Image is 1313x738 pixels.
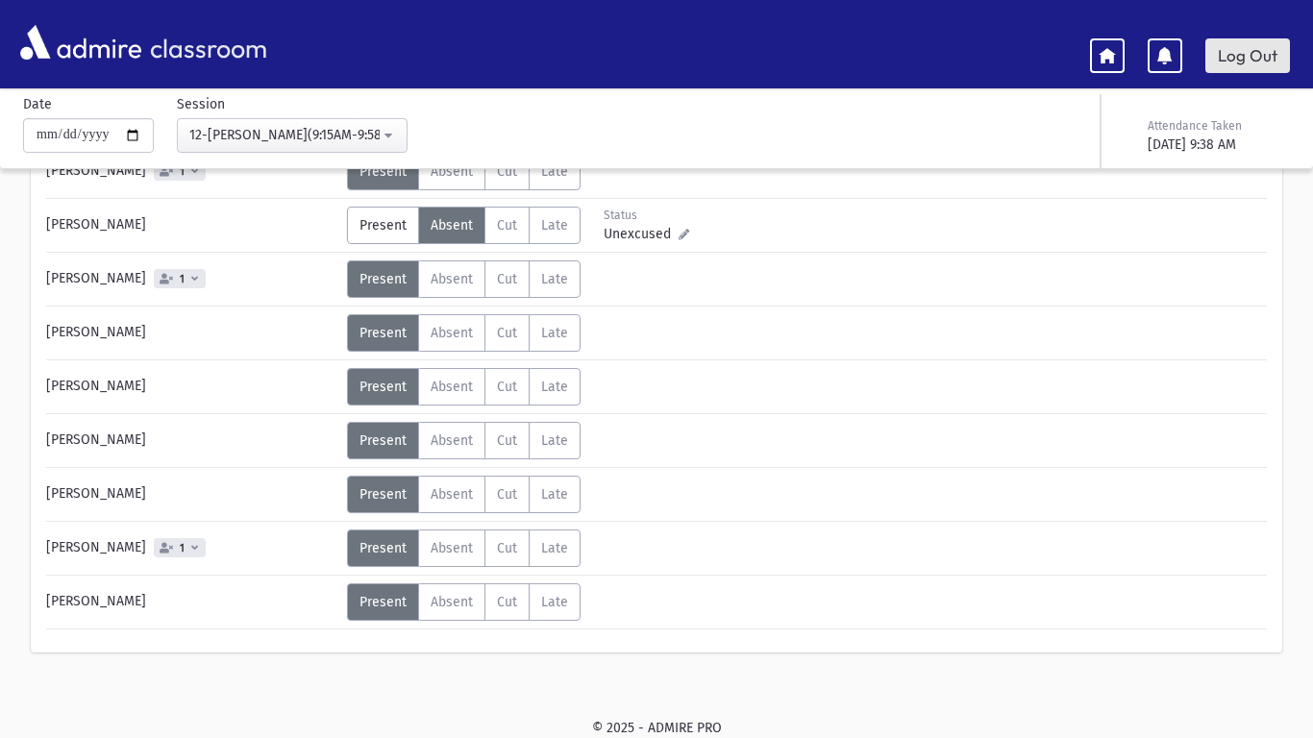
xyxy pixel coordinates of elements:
div: [PERSON_NAME] [37,368,347,406]
span: Late [541,486,568,503]
div: © 2025 - ADMIRE PRO [31,718,1282,738]
div: AttTypes [347,207,581,244]
span: Cut [497,271,517,287]
span: Late [541,432,568,449]
span: Present [359,325,407,341]
div: 12-[PERSON_NAME](9:15AM-9:58AM) [189,125,380,145]
div: [PERSON_NAME] [37,529,347,567]
span: 1 [176,273,188,285]
span: 1 [176,542,188,554]
img: AdmirePro [15,20,146,64]
div: [PERSON_NAME] [37,422,347,459]
span: Cut [497,432,517,449]
span: Present [359,217,407,234]
span: Present [359,540,407,556]
div: [PERSON_NAME] [37,314,347,352]
span: Cut [497,486,517,503]
span: 1 [176,165,188,178]
div: AttTypes [347,583,581,621]
span: Late [541,594,568,610]
div: AttTypes [347,153,581,190]
div: [PERSON_NAME] [37,260,347,298]
span: Late [541,163,568,180]
span: Cut [497,217,517,234]
label: Date [23,94,52,114]
button: 12-H-שמואל א(9:15AM-9:58AM) [177,118,408,153]
span: Absent [431,594,473,610]
span: Absent [431,486,473,503]
span: Unexcused [604,224,679,244]
div: AttTypes [347,422,581,459]
div: [PERSON_NAME] [37,583,347,621]
span: Absent [431,163,473,180]
div: AttTypes [347,260,581,298]
span: Present [359,594,407,610]
span: Present [359,271,407,287]
span: Late [541,271,568,287]
span: Absent [431,379,473,395]
div: [DATE] 9:38 AM [1148,135,1286,155]
span: Cut [497,540,517,556]
div: AttTypes [347,368,581,406]
div: [PERSON_NAME] [37,153,347,190]
span: Late [541,540,568,556]
span: Cut [497,594,517,610]
div: AttTypes [347,314,581,352]
span: Cut [497,325,517,341]
span: Present [359,486,407,503]
span: Absent [431,217,473,234]
div: Attendance Taken [1148,117,1286,135]
span: Absent [431,325,473,341]
span: classroom [146,17,267,68]
span: Absent [431,540,473,556]
div: AttTypes [347,529,581,567]
span: Cut [497,163,517,180]
span: Absent [431,432,473,449]
span: Present [359,163,407,180]
label: Session [177,94,225,114]
span: Absent [431,271,473,287]
div: Status [604,207,689,224]
div: [PERSON_NAME] [37,476,347,513]
div: AttTypes [347,476,581,513]
span: Late [541,217,568,234]
div: [PERSON_NAME] [37,207,347,244]
span: Present [359,432,407,449]
span: Cut [497,379,517,395]
span: Late [541,379,568,395]
a: Log Out [1205,38,1290,73]
span: Late [541,325,568,341]
span: Present [359,379,407,395]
